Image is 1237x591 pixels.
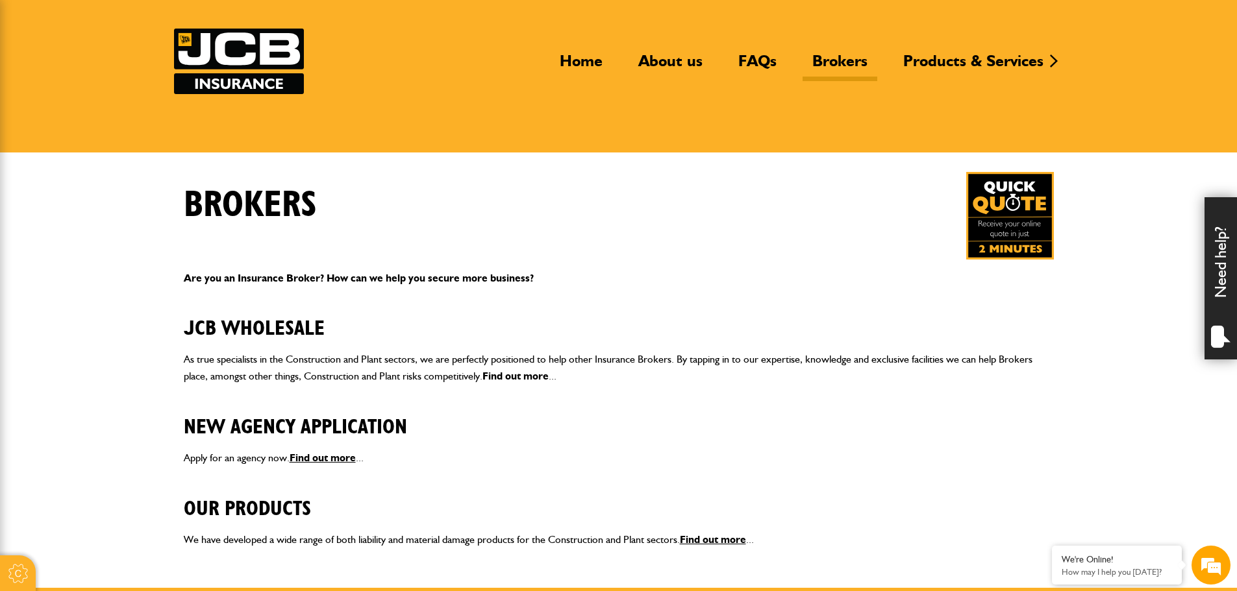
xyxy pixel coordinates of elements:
a: Products & Services [893,51,1053,81]
a: About us [629,51,712,81]
div: Need help? [1205,197,1237,359]
h2: Our Products [184,477,1054,521]
a: Find out more [482,370,549,382]
p: Apply for an agency now. ... [184,450,1054,466]
p: Are you an Insurance Broker? How can we help you secure more business? [184,270,1054,287]
img: JCB Insurance Services logo [174,29,304,94]
a: JCB Insurance Services [174,29,304,94]
p: We have developed a wide range of both liability and material damage products for the Constructio... [184,531,1054,548]
h2: New Agency Application [184,395,1054,439]
a: FAQs [729,51,786,81]
p: As true specialists in the Construction and Plant sectors, we are perfectly positioned to help ot... [184,351,1054,384]
a: Find out more [290,452,356,464]
a: Find out more [680,533,746,546]
a: Brokers [803,51,877,81]
p: How may I help you today? [1062,567,1172,577]
h1: Brokers [184,184,317,227]
img: Quick Quote [966,172,1054,259]
a: Get your insurance quote in just 2-minutes [966,172,1054,259]
div: We're Online! [1062,554,1172,565]
h2: JCB Wholesale [184,296,1054,341]
a: Home [550,51,612,81]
